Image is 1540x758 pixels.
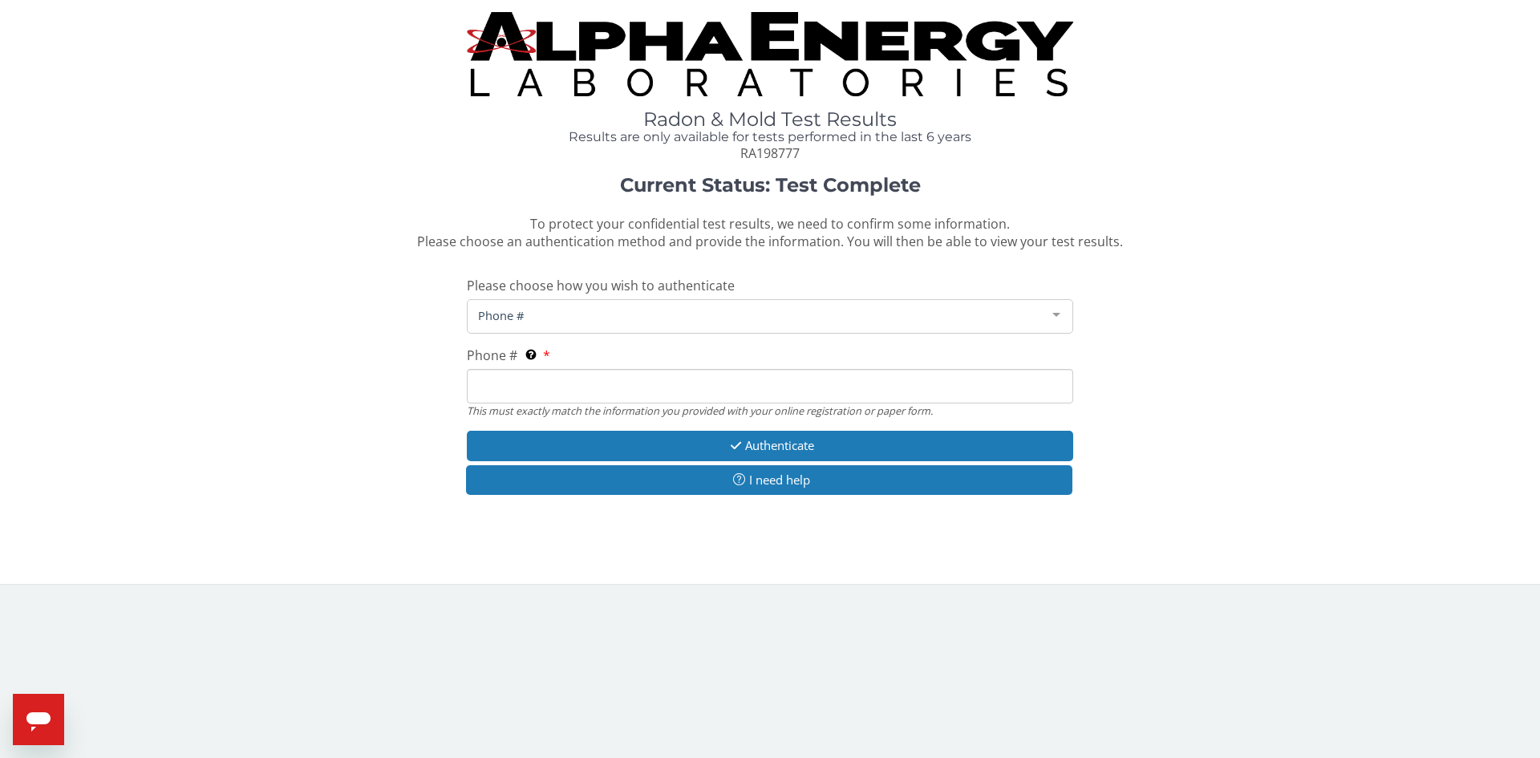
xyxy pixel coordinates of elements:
h1: Radon & Mold Test Results [467,109,1073,130]
h4: Results are only available for tests performed in the last 6 years [467,130,1073,144]
img: TightCrop.jpg [467,12,1073,96]
span: Please choose how you wish to authenticate [467,277,735,294]
iframe: Button to launch messaging window [13,694,64,745]
span: To protect your confidential test results, we need to confirm some information. Please choose an ... [417,215,1123,251]
button: I need help [466,465,1072,495]
strong: Current Status: Test Complete [620,173,921,197]
span: Phone # [467,347,517,364]
span: RA198777 [740,144,800,162]
div: This must exactly match the information you provided with your online registration or paper form. [467,403,1073,418]
button: Authenticate [467,431,1073,460]
span: Phone # [474,306,1040,324]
